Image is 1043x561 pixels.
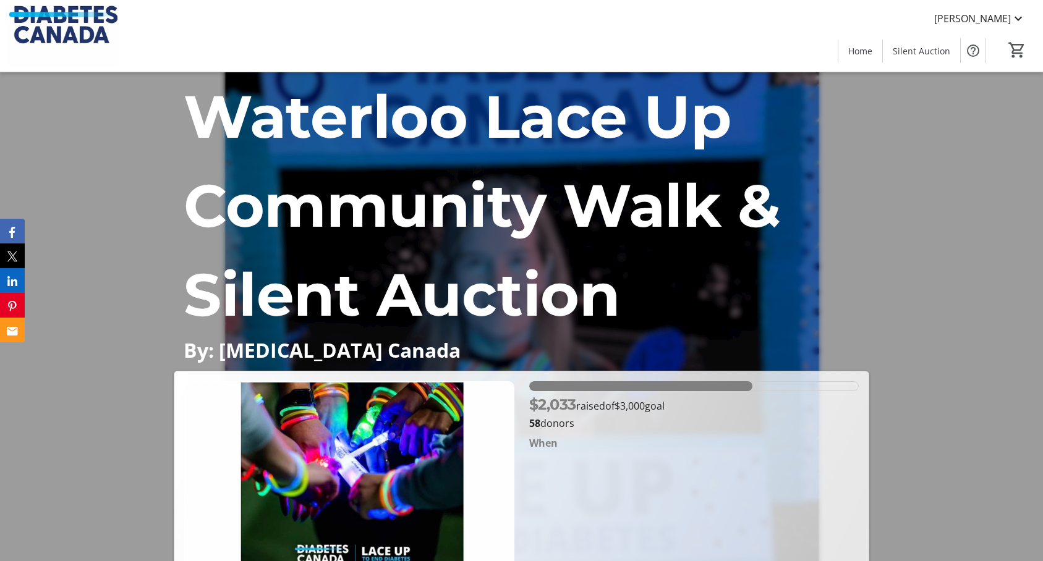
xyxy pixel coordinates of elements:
a: Silent Auction [883,40,960,62]
span: [PERSON_NAME] [934,11,1011,26]
p: raised of goal [529,394,665,416]
button: Cart [1006,39,1028,61]
span: Silent Auction [893,44,950,57]
b: 58 [529,416,540,430]
span: Home [848,44,872,57]
span: $2,033 [529,395,576,413]
p: By: [MEDICAL_DATA] Canada [184,339,859,361]
img: Diabetes Canada's Logo [7,5,117,67]
p: donors [529,416,859,431]
button: Help [961,38,986,63]
span: $3,000 [615,399,645,413]
a: Home [838,40,882,62]
span: Waterloo Lace Up Community Walk & Silent Auction [184,80,780,331]
button: [PERSON_NAME] [924,9,1036,28]
div: When [529,436,558,450]
div: 67.767% of fundraising goal reached [529,381,859,391]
